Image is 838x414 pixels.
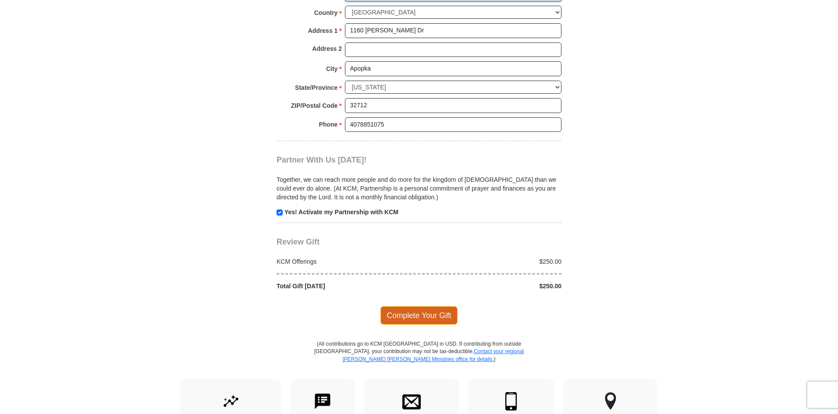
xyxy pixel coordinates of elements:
p: Together, we can reach more people and do more for the kingdom of [DEMOGRAPHIC_DATA] than we coul... [277,175,561,202]
p: (All contributions go to KCM [GEOGRAPHIC_DATA] in USD. If contributing from outside [GEOGRAPHIC_D... [314,340,524,379]
img: text-to-give.svg [313,392,332,410]
strong: Address 1 [308,25,338,37]
div: KCM Offerings [272,257,419,266]
span: Complete Your Gift [380,306,458,325]
img: other-region [604,392,617,410]
strong: State/Province [295,81,337,94]
img: mobile.svg [502,392,520,410]
strong: Country [314,7,338,19]
span: Review Gift [277,237,320,246]
span: Partner With Us [DATE]! [277,156,367,164]
strong: Address 2 [312,42,342,55]
strong: Yes! Activate my Partnership with KCM [284,209,398,216]
img: give-by-stock.svg [222,392,240,410]
div: Total Gift [DATE] [272,282,419,290]
strong: City [326,63,337,75]
strong: ZIP/Postal Code [291,99,338,112]
a: Contact your regional [PERSON_NAME] [PERSON_NAME] Ministries office for details. [342,348,524,362]
img: envelope.svg [402,392,421,410]
div: $250.00 [419,282,566,290]
div: $250.00 [419,257,566,266]
strong: Phone [319,118,338,131]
